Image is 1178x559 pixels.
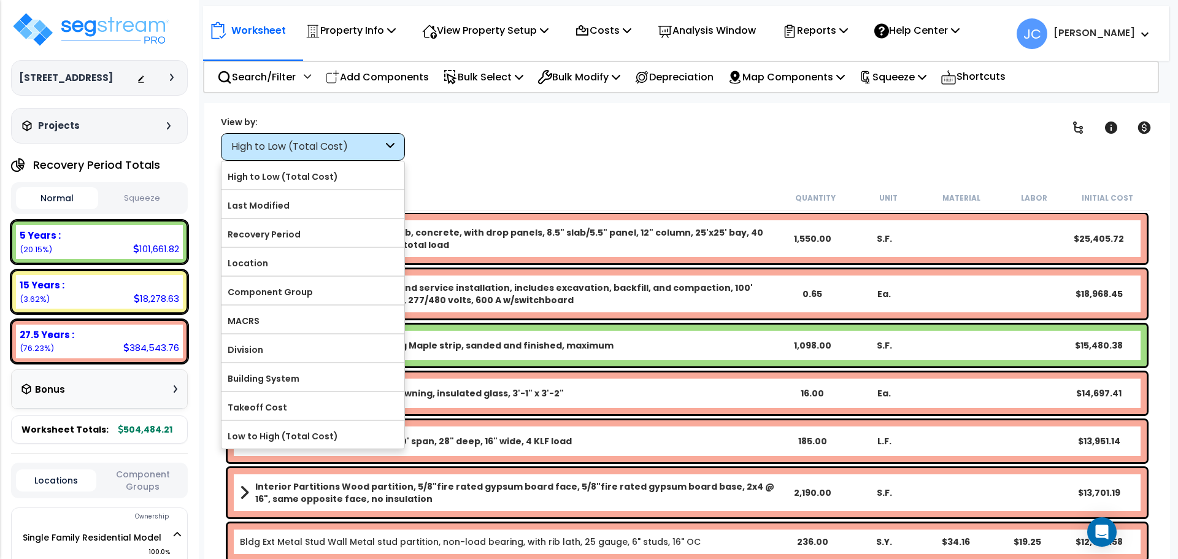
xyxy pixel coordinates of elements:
div: L.F. [849,435,920,447]
b: Interior Partitions Wood partition, 5/8"fire rated gypsum board face, 5/8"fire rated gypsum board... [255,480,777,505]
a: Assembly Title [240,385,777,402]
p: Property Info [306,22,396,39]
div: S.Y. [849,536,920,548]
a: Individual Item [240,536,701,548]
b: Bldg Elev Concrete Floor Flat slab, concrete, with drop panels, 8.5" slab/5.5" panel, 12" column,... [255,226,777,251]
div: 2,190.00 [777,487,849,499]
small: (76.23%) [20,343,54,353]
small: Labor [1021,193,1047,203]
small: Unit [879,193,898,203]
span: JC [1017,18,1047,49]
b: Bldg CC Footing Grade beam, 20' span, 28" deep, 16" wide, 4 KLF load [255,435,572,447]
small: Initial Cost [1082,193,1133,203]
div: Shortcuts [934,62,1012,92]
small: (20.15%) [20,244,52,255]
div: $18,968.45 [1063,288,1135,300]
small: Material [942,193,980,203]
p: Depreciation [634,69,714,85]
div: 1,550.00 [777,233,849,245]
div: 384,543.76 [123,341,179,354]
div: 185.00 [777,435,849,447]
div: 0.65 [777,288,849,300]
a: Single Family Residential Model 100.0% [23,531,161,544]
div: 1,098.00 [777,339,849,352]
div: $14,697.41 [1063,387,1135,399]
h3: Projects [38,120,80,132]
span: Worksheet Totals: [21,423,109,436]
div: 16.00 [777,387,849,399]
div: Add Components [318,63,436,91]
p: Reports [782,22,848,39]
a: Assembly Title [240,433,777,450]
a: Assembly Title [240,282,777,306]
div: $34.16 [920,536,991,548]
div: 18,278.63 [134,292,179,305]
p: Squeeze [859,69,926,85]
p: Bulk Modify [537,69,620,85]
div: $13,701.19 [1063,487,1135,499]
p: Search/Filter [217,69,296,85]
div: Open Intercom Messenger [1087,517,1117,547]
div: $19.25 [991,536,1063,548]
b: General Electric SVC Underground service installation, includes excavation, backfill, and compact... [255,282,777,306]
div: 101,661.82 [133,242,179,255]
p: Shortcuts [941,68,1006,86]
a: Assembly Title [240,337,777,354]
div: S.F. [849,233,920,245]
label: MACRS [221,312,404,330]
h3: [STREET_ADDRESS] [19,72,113,84]
div: $15,480.38 [1063,339,1135,352]
div: $25,405.72 [1063,233,1135,245]
b: 504,484.21 [118,423,172,436]
div: 236.00 [777,536,849,548]
b: 5 Years : [20,229,61,242]
p: Add Components [325,69,429,85]
h3: Bonus [35,385,65,395]
p: Bulk Select [443,69,523,85]
button: Component Groups [102,468,183,493]
img: logo_pro_r.png [11,11,171,48]
button: Normal [16,187,98,209]
p: Help Center [874,22,960,39]
label: Last Modified [221,196,404,215]
b: 15 Years : [20,279,64,291]
label: Takeoff Cost [221,398,404,417]
small: (3.62%) [20,294,50,304]
button: Squeeze [101,188,183,209]
div: Ea. [849,288,920,300]
h4: Recovery Period Totals [33,159,160,171]
label: Component Group [221,283,404,301]
div: S.F. [849,339,920,352]
div: Ownership [36,509,187,524]
div: $12,603.58 [1063,536,1135,548]
b: Living/Dining Hardwood Flooring Maple strip, sanded and finished, maximum [255,339,614,352]
b: [PERSON_NAME] [1053,26,1135,39]
small: Quantity [795,193,836,203]
label: Building System [221,369,404,388]
p: Map Components [728,69,845,85]
div: S.F. [849,487,920,499]
div: Depreciation [628,63,720,91]
b: 27.5 Years : [20,328,74,341]
div: $13,951.14 [1063,435,1135,447]
p: Costs [575,22,631,39]
button: Locations [16,469,96,492]
b: Windows Windows, aluminum, awning, insulated glass, 3'-1" x 3'-2" [255,387,564,399]
p: Analysis Window [658,22,756,39]
label: Division [221,341,404,359]
a: Assembly Title [240,480,777,505]
a: Assembly Title [240,226,777,251]
label: Location [221,254,404,272]
div: High to Low (Total Cost) [231,140,383,154]
p: View Property Setup [422,22,549,39]
div: Ea. [849,387,920,399]
label: Low to High (Total Cost) [221,427,404,445]
label: High to Low (Total Cost) [221,168,404,186]
div: View by: [221,116,405,128]
label: Recovery Period [221,225,404,244]
p: Worksheet [231,22,286,39]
